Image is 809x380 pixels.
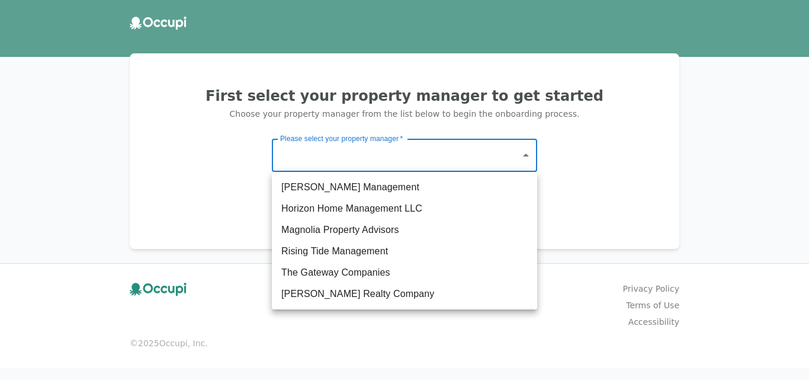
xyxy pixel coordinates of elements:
li: Horizon Home Management LLC [272,198,537,219]
li: Magnolia Property Advisors [272,219,537,241]
li: The Gateway Companies [272,262,537,283]
li: [PERSON_NAME] Management [272,177,537,198]
li: Rising Tide Management [272,241,537,262]
li: [PERSON_NAME] Realty Company [272,283,537,305]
